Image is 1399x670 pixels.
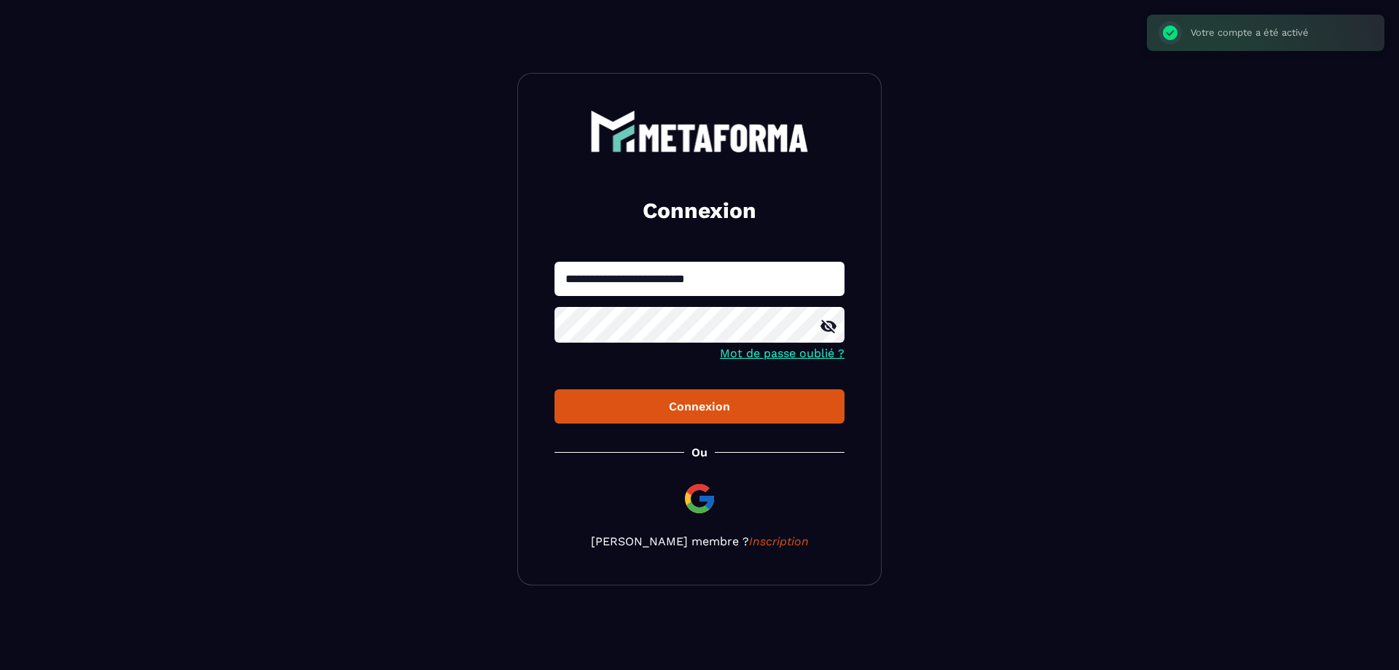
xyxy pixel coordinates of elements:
[720,346,845,360] a: Mot de passe oublié ?
[554,389,845,424] button: Connexion
[590,110,809,152] img: logo
[554,110,845,152] a: logo
[554,534,845,548] p: [PERSON_NAME] membre ?
[749,534,809,548] a: Inscription
[682,481,717,516] img: google
[566,400,833,413] div: Connexion
[572,196,827,225] h2: Connexion
[691,445,708,459] p: Ou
